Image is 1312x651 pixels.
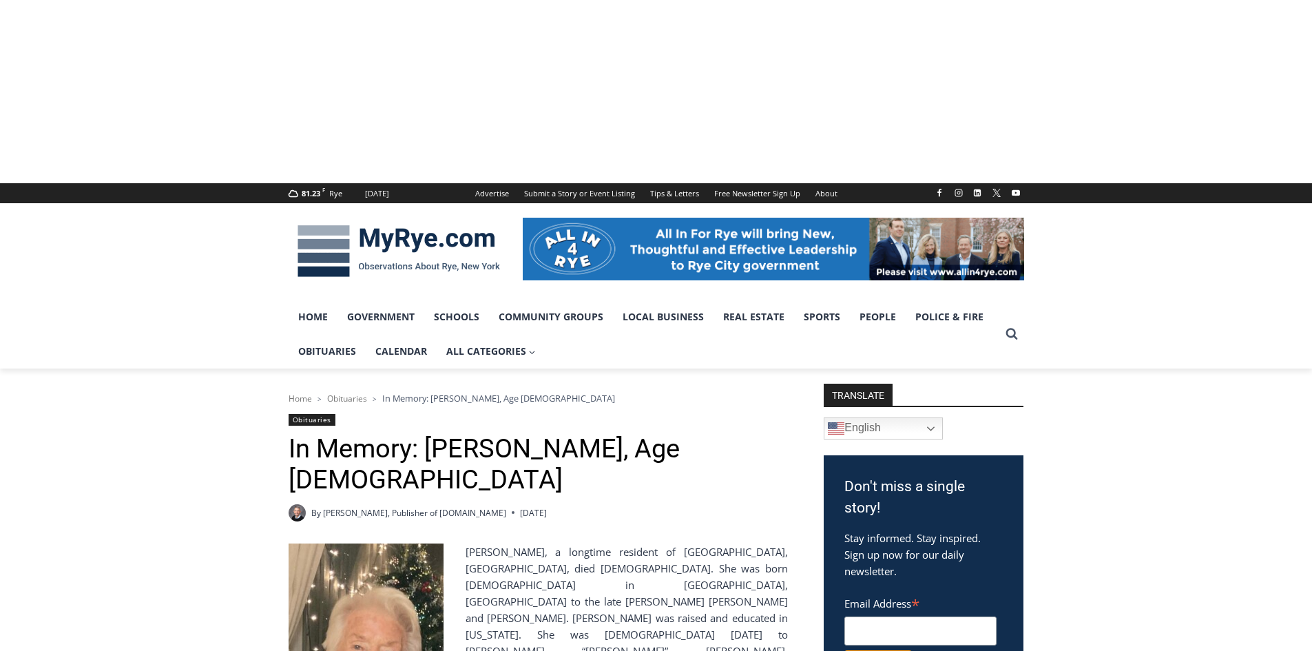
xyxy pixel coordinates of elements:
[468,183,517,203] a: Advertise
[517,183,643,203] a: Submit a Story or Event Listing
[824,417,943,440] a: English
[999,322,1024,347] button: View Search Form
[424,300,489,334] a: Schools
[969,185,986,201] a: Linkedin
[289,216,509,287] img: MyRye.com
[489,300,613,334] a: Community Groups
[289,504,306,521] a: Author image
[828,420,844,437] img: en
[844,590,997,614] label: Email Address
[329,187,342,200] div: Rye
[844,530,1003,579] p: Stay informed. Stay inspired. Sign up now for our daily newsletter.
[289,300,337,334] a: Home
[808,183,845,203] a: About
[373,394,377,404] span: >
[289,300,999,369] nav: Primary Navigation
[468,183,845,203] nav: Secondary Navigation
[337,300,424,334] a: Government
[317,394,322,404] span: >
[950,185,967,201] a: Instagram
[289,433,788,496] h1: In Memory: [PERSON_NAME], Age [DEMOGRAPHIC_DATA]
[446,344,536,359] span: All Categories
[327,393,367,404] a: Obituaries
[906,300,993,334] a: Police & Fire
[850,300,906,334] a: People
[707,183,808,203] a: Free Newsletter Sign Up
[988,185,1005,201] a: X
[931,185,948,201] a: Facebook
[289,334,366,369] a: Obituaries
[643,183,707,203] a: Tips & Letters
[824,384,893,406] strong: TRANSLATE
[365,187,389,200] div: [DATE]
[311,506,321,519] span: By
[523,218,1024,280] img: All in for Rye
[437,334,545,369] a: All Categories
[366,334,437,369] a: Calendar
[382,392,615,404] span: In Memory: [PERSON_NAME], Age [DEMOGRAPHIC_DATA]
[520,506,547,519] time: [DATE]
[289,414,335,426] a: Obituaries
[613,300,714,334] a: Local Business
[323,507,506,519] a: [PERSON_NAME], Publisher of [DOMAIN_NAME]
[794,300,850,334] a: Sports
[844,476,1003,519] h3: Don't miss a single story!
[289,391,788,405] nav: Breadcrumbs
[302,188,320,198] span: 81.23
[289,393,312,404] a: Home
[322,186,325,194] span: F
[1008,185,1024,201] a: YouTube
[714,300,794,334] a: Real Estate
